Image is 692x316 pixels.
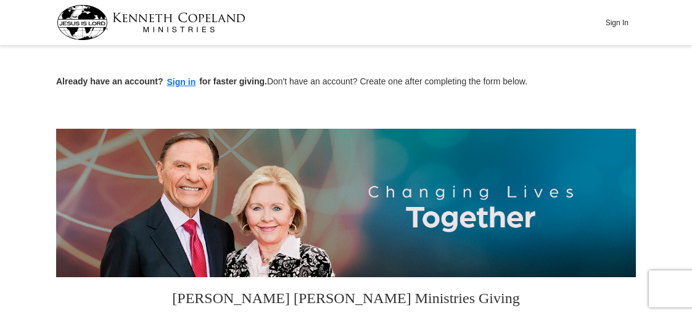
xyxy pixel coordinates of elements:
[57,5,245,40] img: kcm-header-logo.svg
[598,13,635,32] button: Sign In
[56,76,267,86] strong: Already have an account? for faster giving.
[56,75,636,89] p: Don't have an account? Create one after completing the form below.
[163,75,200,89] button: Sign in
